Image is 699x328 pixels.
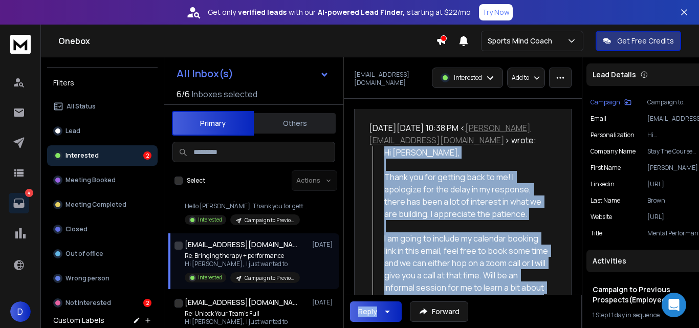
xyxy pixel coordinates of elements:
div: I am going to include my calendar booking link in this email, feel free to book some time and we ... [384,232,549,318]
span: 6 / 6 [177,88,190,100]
p: Campaign [591,98,620,106]
h1: [EMAIL_ADDRESS][DOMAIN_NAME] [185,239,297,250]
p: Email [591,115,606,123]
p: Hi [PERSON_NAME], I just wanted to [185,260,300,268]
h1: All Inbox(s) [177,69,233,79]
p: Personalization [591,131,635,139]
p: Wrong person [65,274,110,282]
p: linkedin [591,180,615,188]
button: Campaign [591,98,631,106]
button: D [10,301,31,322]
strong: AI-powered Lead Finder, [318,7,405,17]
p: Interested [198,274,222,281]
p: Hi [PERSON_NAME], I just wanted to [185,318,300,326]
button: Reply [350,301,402,322]
p: Interested [65,151,99,160]
p: [DATE] [312,240,335,249]
p: Not Interested [65,299,111,307]
p: Company Name [591,147,636,156]
h1: [EMAIL_ADDRESS][DOMAIN_NAME] [185,297,297,308]
button: Get Free Credits [596,31,681,51]
span: 1 day in sequence [611,311,660,319]
p: Last Name [591,196,620,205]
div: Open Intercom Messenger [662,293,686,317]
button: All Status [47,96,158,117]
p: Interested [454,74,482,82]
p: title [591,229,602,237]
div: Thank you for getting back to me! I apologize for the delay in my response, there has been a lot ... [384,171,549,220]
div: Reply [358,307,377,317]
div: 2 [143,151,151,160]
p: Re: Unlock Your Team’s Full [185,310,300,318]
p: [DATE] [312,298,335,307]
p: Lead Details [593,70,636,80]
button: Not Interested2 [47,293,158,313]
p: Add to [512,74,529,82]
h3: Custom Labels [53,315,104,325]
p: Campaign to Previous Prospects(Employee's) [245,216,294,224]
p: Interested [198,216,222,224]
button: Forward [410,301,468,322]
p: 4 [25,189,33,197]
p: Closed [65,225,88,233]
span: 1 Step [593,311,608,319]
label: Select [187,177,205,185]
p: website [591,213,612,221]
strong: verified leads [238,7,287,17]
p: First Name [591,164,621,172]
p: Campaign to Previous Prospects(Employee's) [245,274,294,282]
div: 2 [143,299,151,307]
p: Get only with our starting at $22/mo [208,7,471,17]
p: Lead [65,127,80,135]
div: [DATE][DATE] 10:38 PM < > wrote: [369,122,549,146]
button: Others [254,112,336,135]
p: Try Now [482,7,510,17]
p: Get Free Credits [617,36,674,46]
p: Sports Mind Coach [488,36,556,46]
button: Meeting Completed [47,194,158,215]
p: Out of office [65,250,103,258]
p: Hello [PERSON_NAME], Thank you for getting [185,202,308,210]
button: All Inbox(s) [168,63,337,84]
button: Meeting Booked [47,170,158,190]
img: logo [10,35,31,54]
button: Primary [172,111,254,136]
p: [EMAIL_ADDRESS][DOMAIN_NAME] [354,71,426,87]
h3: Inboxes selected [192,88,257,100]
p: Re: Bringing therapy + performance [185,252,300,260]
div: Hi [PERSON_NAME], [384,146,549,159]
a: 4 [9,193,29,213]
button: Wrong person [47,268,158,289]
button: Lead [47,121,158,141]
button: Interested2 [47,145,158,166]
h1: Onebox [58,35,436,47]
p: All Status [67,102,96,111]
button: Try Now [479,4,513,20]
p: Meeting Completed [65,201,126,209]
button: Closed [47,219,158,239]
button: Out of office [47,244,158,264]
p: Meeting Booked [65,176,116,184]
h3: Filters [47,76,158,90]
